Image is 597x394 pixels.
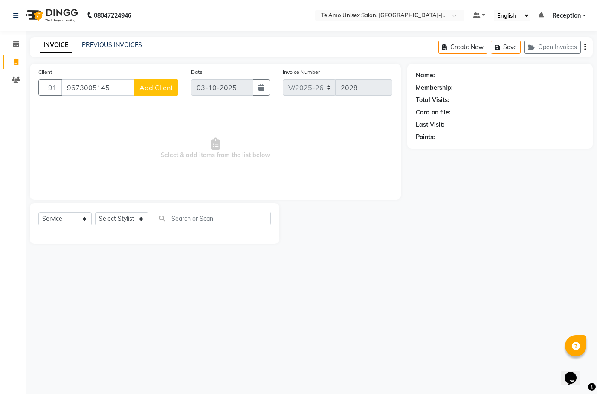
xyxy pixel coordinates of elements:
button: Save [491,41,521,54]
iframe: chat widget [561,360,588,385]
label: Client [38,68,52,76]
span: Select & add items from the list below [38,106,392,191]
button: Add Client [134,79,178,96]
button: Open Invoices [524,41,581,54]
button: +91 [38,79,62,96]
label: Invoice Number [283,68,320,76]
a: INVOICE [40,38,72,53]
input: Search by Name/Mobile/Email/Code [61,79,135,96]
label: Date [191,68,203,76]
button: Create New [438,41,487,54]
img: logo [22,3,80,27]
span: Reception [552,11,581,20]
div: Points: [416,133,435,142]
div: Last Visit: [416,120,444,129]
div: Card on file: [416,108,451,117]
div: Membership: [416,83,453,92]
div: Total Visits: [416,96,449,105]
a: PREVIOUS INVOICES [82,41,142,49]
span: Add Client [139,83,173,92]
b: 08047224946 [94,3,131,27]
input: Search or Scan [155,212,271,225]
div: Name: [416,71,435,80]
